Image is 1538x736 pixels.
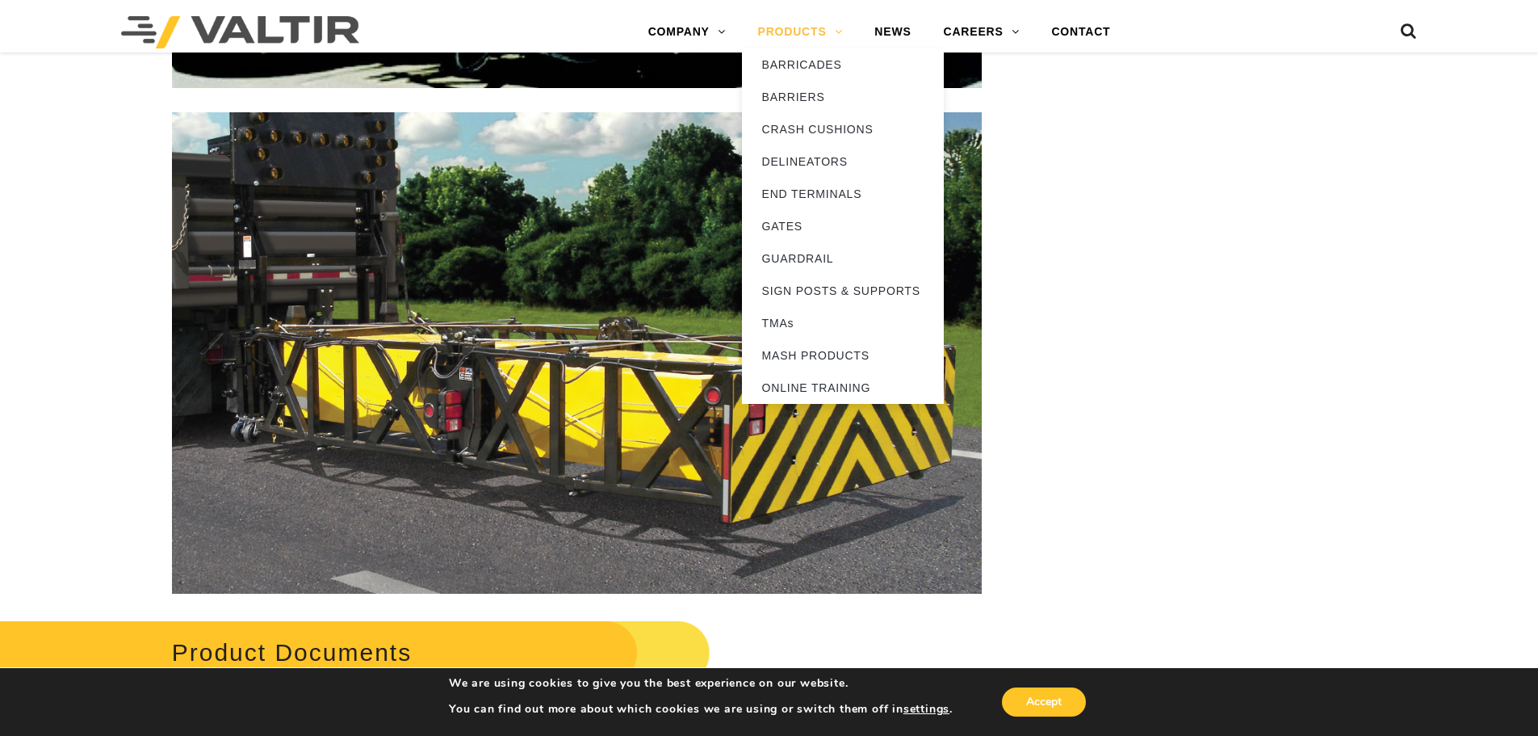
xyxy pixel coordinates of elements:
[449,702,953,717] p: You can find out more about which cookies we are using or switch them off in .
[121,16,359,48] img: Valtir
[742,145,944,178] a: DELINEATORS
[742,275,944,307] a: SIGN POSTS & SUPPORTS
[742,113,944,145] a: CRASH CUSHIONS
[858,16,927,48] a: NEWS
[742,16,859,48] a: PRODUCTS
[449,676,953,691] p: We are using cookies to give you the best experience on our website.
[742,307,944,339] a: TMAs
[903,702,949,717] button: settings
[742,48,944,81] a: BARRICADES
[742,210,944,242] a: GATES
[1035,16,1126,48] a: CONTACT
[742,81,944,113] a: BARRIERS
[632,16,742,48] a: COMPANY
[928,16,1036,48] a: CAREERS
[742,242,944,275] a: GUARDRAIL
[1002,688,1086,717] button: Accept
[742,372,944,404] a: ONLINE TRAINING
[742,339,944,372] a: MASH PRODUCTS
[742,178,944,210] a: END TERMINALS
